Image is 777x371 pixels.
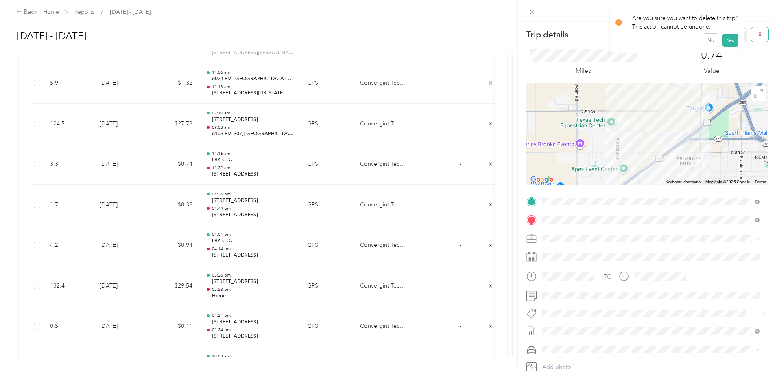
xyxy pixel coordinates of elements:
[528,174,555,185] img: Google
[755,180,766,184] a: Terms (opens in new tab)
[528,174,555,185] a: Open this area in Google Maps (opens a new window)
[722,34,738,47] button: Yes
[703,34,718,47] button: No
[704,66,720,76] p: Value
[666,179,701,185] button: Keyboard shortcuts
[705,180,750,184] span: Map data ©2025 Google
[615,14,738,31] div: Are you sure you want to delete this trip? This action cannot be undone.
[731,325,777,371] iframe: Everlance-gr Chat Button Frame
[576,66,591,76] p: Miles
[526,29,568,40] p: Trip details
[701,49,722,62] p: 0.74
[604,272,612,281] div: TO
